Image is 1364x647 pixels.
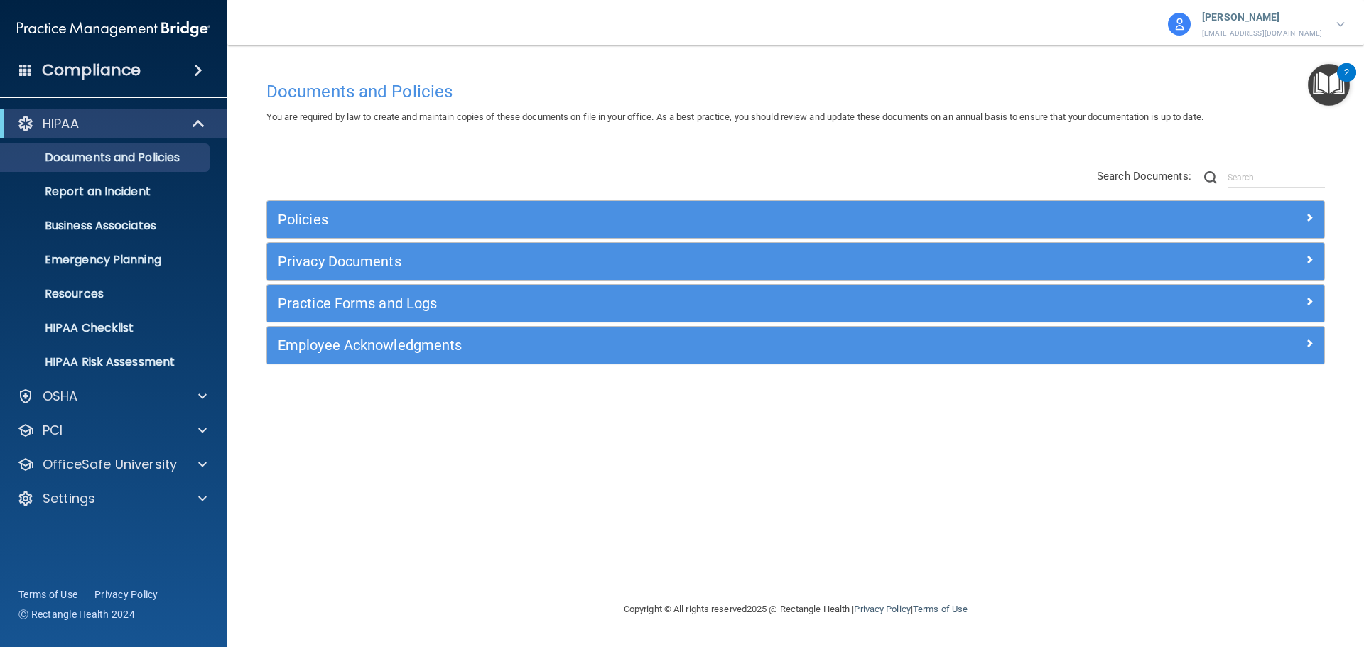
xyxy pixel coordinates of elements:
[43,490,95,507] p: Settings
[9,185,203,199] p: Report an Incident
[17,456,207,473] a: OfficeSafe University
[17,115,206,132] a: HIPAA
[94,587,158,602] a: Privacy Policy
[9,219,203,233] p: Business Associates
[1204,171,1217,184] img: ic-search.3b580494.png
[43,115,79,132] p: HIPAA
[18,607,135,621] span: Ⓒ Rectangle Health 2024
[17,388,207,405] a: OSHA
[1336,22,1345,27] img: arrow-down.227dba2b.svg
[17,422,207,439] a: PCI
[1228,167,1325,188] input: Search
[278,337,1049,353] h5: Employee Acknowledgments
[278,208,1314,231] a: Policies
[1344,72,1349,91] div: 2
[42,60,141,80] h4: Compliance
[278,250,1314,273] a: Privacy Documents
[278,292,1314,315] a: Practice Forms and Logs
[9,321,203,335] p: HIPAA Checklist
[278,254,1049,269] h5: Privacy Documents
[536,587,1055,632] div: Copyright © All rights reserved 2025 @ Rectangle Health | |
[1097,170,1191,183] span: Search Documents:
[854,604,910,614] a: Privacy Policy
[9,253,203,267] p: Emergency Planning
[278,212,1049,227] h5: Policies
[278,334,1314,357] a: Employee Acknowledgments
[278,295,1049,311] h5: Practice Forms and Logs
[266,82,1325,101] h4: Documents and Policies
[9,287,203,301] p: Resources
[17,490,207,507] a: Settings
[1202,27,1322,40] p: [EMAIL_ADDRESS][DOMAIN_NAME]
[9,151,203,165] p: Documents and Policies
[1168,13,1191,36] img: avatar.17b06cb7.svg
[43,388,78,405] p: OSHA
[43,456,177,473] p: OfficeSafe University
[266,112,1203,122] span: You are required by law to create and maintain copies of these documents on file in your office. ...
[18,587,77,602] a: Terms of Use
[913,604,968,614] a: Terms of Use
[1308,64,1350,106] button: Open Resource Center, 2 new notifications
[9,355,203,369] p: HIPAA Risk Assessment
[43,422,63,439] p: PCI
[1202,9,1322,27] p: [PERSON_NAME]
[17,15,210,43] img: PMB logo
